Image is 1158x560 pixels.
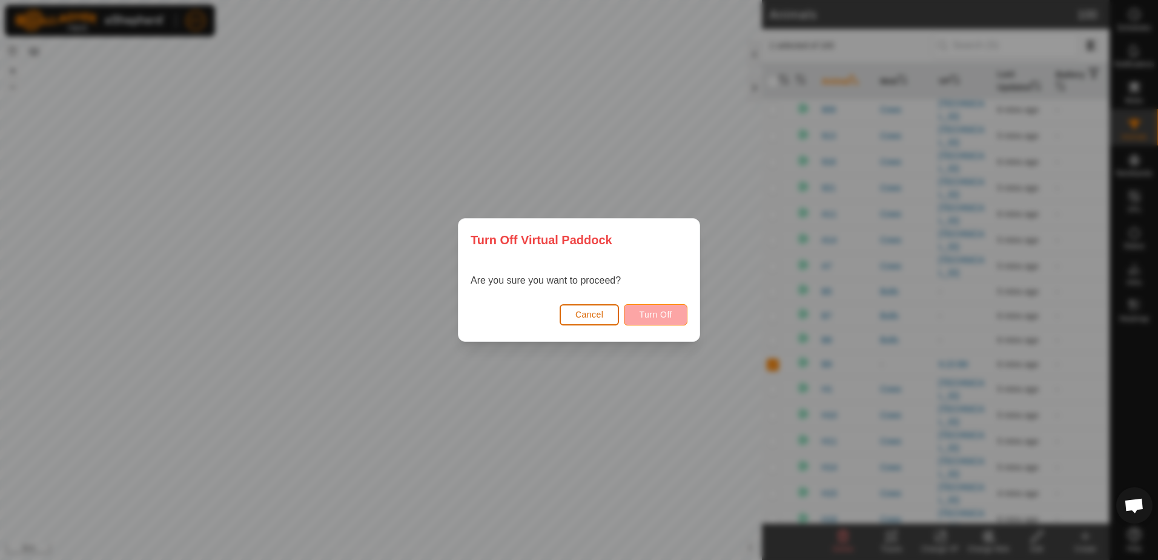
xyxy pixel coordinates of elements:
span: Turn Off [639,310,672,319]
div: Open chat [1116,487,1153,524]
p: Are you sure you want to proceed? [471,273,621,288]
button: Cancel [560,304,620,325]
span: Turn Off Virtual Paddock [471,231,612,249]
button: Turn Off [624,304,687,325]
span: Cancel [575,310,604,319]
